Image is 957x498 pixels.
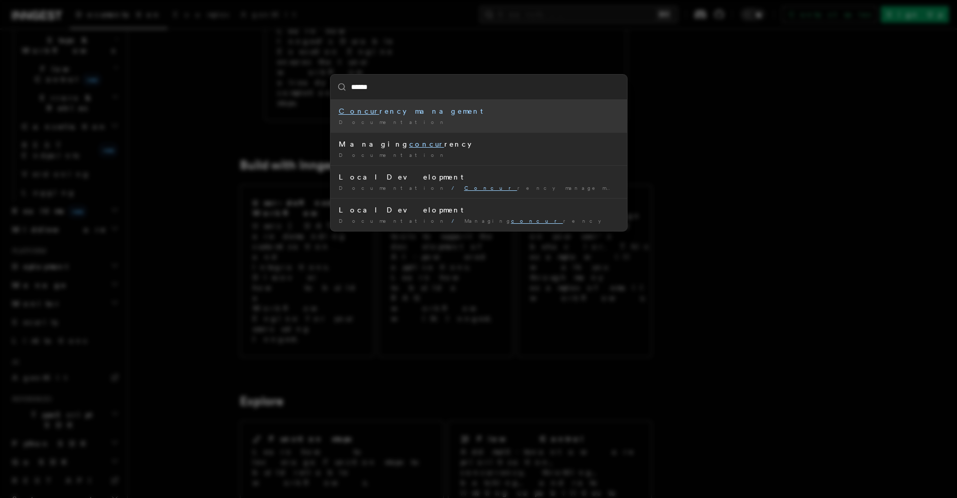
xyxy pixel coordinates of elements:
div: rency management [339,106,619,116]
span: Managing rency [464,218,602,224]
span: / [451,185,460,191]
span: / [451,218,460,224]
div: Local Development [339,205,619,215]
mark: Concur [339,107,379,115]
span: Documentation [339,185,447,191]
span: rency management [464,185,632,191]
mark: concur [511,218,563,224]
span: Documentation [339,119,447,125]
span: Documentation [339,218,447,224]
mark: Concur [464,185,517,191]
span: Documentation [339,152,447,158]
mark: concur [409,140,444,148]
div: Local Development [339,172,619,182]
div: Managing rency [339,139,619,149]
